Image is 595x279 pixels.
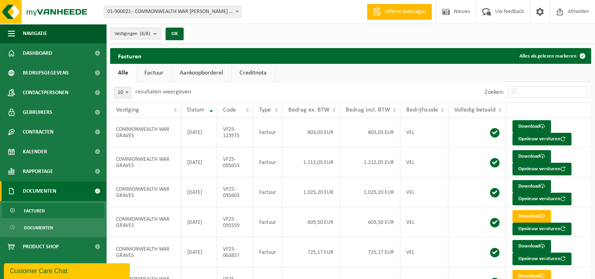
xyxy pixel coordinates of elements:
[512,150,551,163] a: Download
[24,203,45,218] span: Facturen
[23,83,68,102] span: Contactpersonen
[110,177,181,207] td: COMMONWEALTH WAR GRAVES
[24,220,53,235] span: Documenten
[114,28,150,40] span: Vestigingen
[513,48,590,64] button: Alles als gelezen markeren
[253,237,282,267] td: Factuur
[400,147,448,177] td: VEL
[110,64,136,82] a: Alle
[454,107,496,113] span: Volledig betaald
[282,207,340,237] td: 609,50 EUR
[346,107,390,113] span: Bedrag incl. BTW
[23,43,52,63] span: Dashboard
[110,48,149,63] h2: Facturen
[2,203,104,218] a: Facturen
[340,207,400,237] td: 609,50 EUR
[512,180,551,193] a: Download
[104,6,241,18] span: 01-900021 - COMMONWEALTH WAR GRAVES - IEPER
[23,24,47,43] span: Navigatie
[181,237,217,267] td: [DATE]
[400,117,448,147] td: VEL
[232,64,274,82] a: Creditnota
[110,28,161,39] button: Vestigingen(8/8)
[400,207,448,237] td: VEL
[512,210,551,223] a: Download
[217,117,253,147] td: VF25-123975
[512,133,571,145] button: Opnieuw versturen
[110,207,181,237] td: COMMONWEALTH WAR GRAVES
[253,177,282,207] td: Factuur
[110,147,181,177] td: COMMONWEALTH WAR GRAVES
[116,107,139,113] span: Vestiging
[223,107,236,113] span: Code
[2,220,104,235] a: Documenten
[400,237,448,267] td: VEL
[217,177,253,207] td: VF25-095603
[217,147,253,177] td: VF25-095653
[166,28,184,40] button: OK
[23,122,53,142] span: Contracten
[512,223,571,235] button: Opnieuw versturen
[512,163,571,175] button: Opnieuw versturen
[23,237,59,257] span: Product Shop
[253,117,282,147] td: Factuur
[282,177,340,207] td: 1.025,20 EUR
[110,237,181,267] td: COMMONWEALTH WAR GRAVES
[23,257,87,276] span: Acceptatievoorwaarden
[4,262,131,279] iframe: chat widget
[253,207,282,237] td: Factuur
[136,64,171,82] a: Factuur
[23,63,69,83] span: Bedrijfsgegevens
[217,207,253,237] td: VF25-095559
[140,31,150,36] count: (8/8)
[23,162,53,181] span: Rapportage
[114,87,131,98] span: 10
[181,117,217,147] td: [DATE]
[288,107,330,113] span: Bedrag ex. BTW
[512,120,551,133] a: Download
[259,107,271,113] span: Type
[383,8,428,16] span: Offerte aanvragen
[187,107,204,113] span: Datum
[282,117,340,147] td: 803,03 EUR
[282,147,340,177] td: 1.212,05 EUR
[340,177,400,207] td: 1.025,20 EUR
[104,6,241,17] span: 01-900021 - COMMONWEALTH WAR GRAVES - IEPER
[282,237,340,267] td: 725,17 EUR
[217,237,253,267] td: VF25-063857
[406,107,438,113] span: Bedrijfscode
[512,253,571,265] button: Opnieuw versturen
[172,64,231,82] a: Aankoopborderel
[181,147,217,177] td: [DATE]
[367,4,432,20] a: Offerte aanvragen
[340,117,400,147] td: 803,03 EUR
[110,117,181,147] td: COMMONWEALTH WAR GRAVES
[181,177,217,207] td: [DATE]
[253,147,282,177] td: Factuur
[23,102,52,122] span: Gebruikers
[340,237,400,267] td: 725,17 EUR
[512,193,571,205] button: Opnieuw versturen
[512,240,551,253] a: Download
[340,147,400,177] td: 1.212,05 EUR
[23,181,56,201] span: Documenten
[400,177,448,207] td: VEL
[181,207,217,237] td: [DATE]
[135,89,191,95] label: resultaten weergeven
[484,89,504,95] label: Zoeken:
[23,142,47,162] span: Kalender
